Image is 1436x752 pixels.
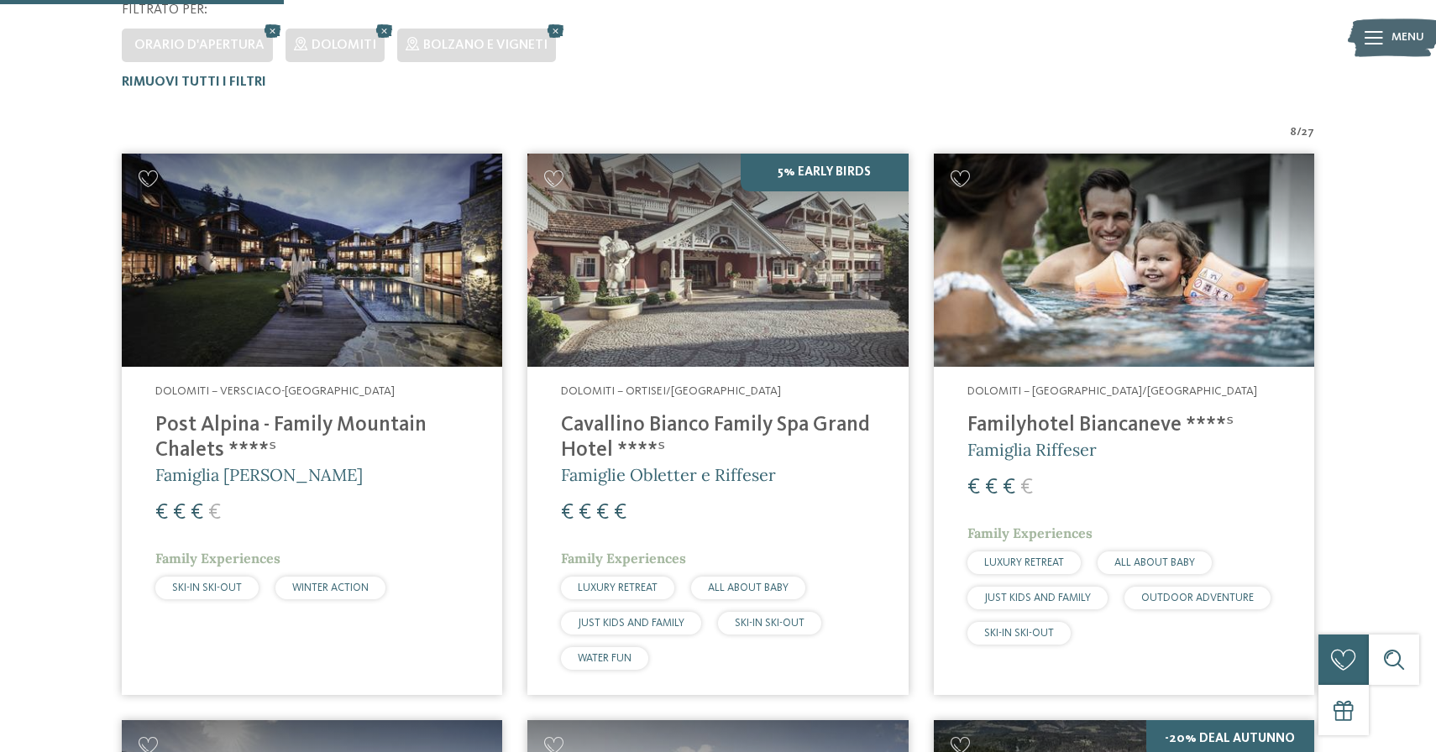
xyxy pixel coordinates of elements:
a: Cercate un hotel per famiglie? Qui troverete solo i migliori! 5% Early Birds Dolomiti – Ortisei/[... [527,154,908,695]
a: Cercate un hotel per famiglie? Qui troverete solo i migliori! Dolomiti – [GEOGRAPHIC_DATA]/[GEOGR... [934,154,1314,695]
img: Post Alpina - Family Mountain Chalets ****ˢ [122,154,502,368]
span: LUXURY RETREAT [578,582,658,593]
span: LUXURY RETREAT [984,557,1064,568]
span: ALL ABOUT BABY [1114,557,1195,568]
span: Family Experiences [561,550,686,567]
span: SKI-IN SKI-OUT [735,618,804,629]
span: Dolomiti – Ortisei/[GEOGRAPHIC_DATA] [561,385,781,397]
span: € [596,502,609,524]
span: Dolomiti – [GEOGRAPHIC_DATA]/[GEOGRAPHIC_DATA] [967,385,1257,397]
span: JUST KIDS AND FAMILY [984,593,1091,603]
span: Dolomiti [312,39,376,52]
a: Cercate un hotel per famiglie? Qui troverete solo i migliori! Dolomiti – Versciaco-[GEOGRAPHIC_DA... [122,154,502,695]
span: 8 [1290,124,1297,141]
span: Family Experiences [967,525,1093,541]
span: € [1020,477,1033,499]
span: Dolomiti – Versciaco-[GEOGRAPHIC_DATA] [155,385,395,397]
span: € [985,477,998,499]
span: WINTER ACTION [292,582,369,593]
h4: Familyhotel Biancaneve ****ˢ [967,413,1281,438]
h4: Post Alpina - Family Mountain Chalets ****ˢ [155,413,469,463]
span: Famiglia [PERSON_NAME] [155,464,363,485]
span: Family Experiences [155,550,280,567]
span: € [967,477,980,499]
span: OUTDOOR ADVENTURE [1141,593,1254,603]
span: WATER FUN [578,653,632,664]
span: € [155,502,168,524]
span: € [1003,477,1015,499]
span: € [614,502,626,524]
span: € [579,502,591,524]
span: SKI-IN SKI-OUT [984,628,1054,639]
span: 27 [1302,124,1314,141]
span: SKI-IN SKI-OUT [172,582,242,593]
span: / [1297,124,1302,141]
span: € [191,502,203,524]
span: € [561,502,574,524]
span: JUST KIDS AND FAMILY [578,618,684,629]
img: Cercate un hotel per famiglie? Qui troverete solo i migliori! [934,154,1314,368]
span: € [208,502,221,524]
h4: Cavallino Bianco Family Spa Grand Hotel ****ˢ [561,413,874,463]
span: ALL ABOUT BABY [708,582,789,593]
span: € [173,502,186,524]
span: Filtrato per: [122,3,207,17]
span: Famiglia Riffeser [967,439,1097,460]
span: Bolzano e vigneti [423,39,548,52]
span: Rimuovi tutti i filtri [122,76,266,89]
img: Family Spa Grand Hotel Cavallino Bianco ****ˢ [527,154,908,368]
span: Orario d'apertura [134,39,265,52]
span: Famiglie Obletter e Riffeser [561,464,776,485]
